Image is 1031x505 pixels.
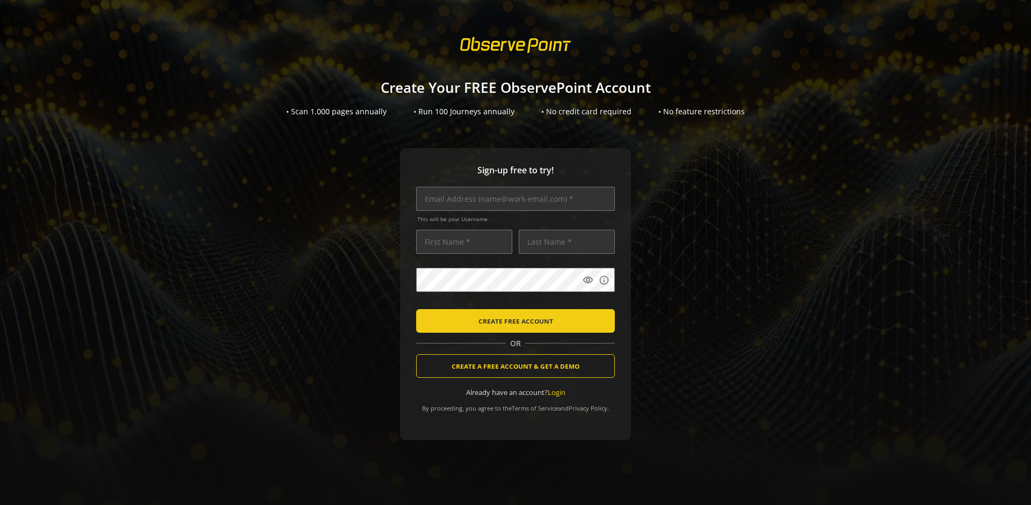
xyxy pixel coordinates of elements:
span: Sign-up free to try! [416,164,615,177]
div: • No feature restrictions [658,106,745,117]
a: Privacy Policy [569,404,607,412]
div: • Run 100 Journeys annually [413,106,514,117]
button: CREATE FREE ACCOUNT [416,309,615,333]
div: • Scan 1,000 pages annually [286,106,387,117]
div: • No credit card required [541,106,631,117]
span: CREATE A FREE ACCOUNT & GET A DEMO [452,356,579,376]
a: Terms of Service [512,404,558,412]
mat-icon: info [599,275,609,286]
a: Login [548,387,565,397]
span: OR [506,338,525,349]
mat-icon: visibility [583,275,593,286]
input: Last Name * [519,230,615,254]
span: CREATE FREE ACCOUNT [478,311,553,331]
div: By proceeding, you agree to the and . [416,397,615,412]
button: CREATE A FREE ACCOUNT & GET A DEMO [416,354,615,378]
div: Already have an account? [416,387,615,398]
span: This will be your Username [417,215,615,223]
input: First Name * [416,230,512,254]
input: Email Address (name@work-email.com) * [416,187,615,211]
